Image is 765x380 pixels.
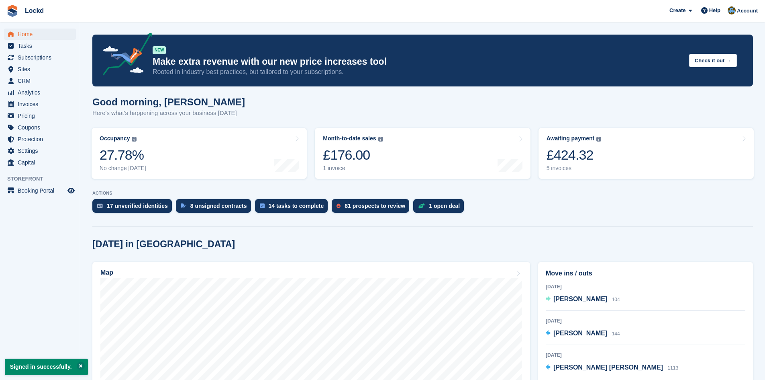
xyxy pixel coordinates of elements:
span: Tasks [18,40,66,51]
div: NEW [153,46,166,54]
span: Home [18,29,66,40]
a: menu [4,87,76,98]
div: [DATE] [546,351,745,359]
h2: Map [100,269,113,276]
a: menu [4,40,76,51]
span: [PERSON_NAME] [553,296,607,302]
a: 14 tasks to complete [255,199,332,217]
img: verify_identity-adf6edd0f0f0b5bbfe63781bf79b02c33cf7c696d77639b501bdc392416b5a36.svg [97,203,103,208]
span: Invoices [18,99,66,110]
img: icon-info-grey-7440780725fd019a000dd9b08b2336e03edf1995a4989e88bcd33f0948082b44.svg [596,137,601,142]
div: [DATE] [546,317,745,325]
a: 1 open deal [413,199,468,217]
a: menu [4,134,76,145]
h1: Good morning, [PERSON_NAME] [92,97,245,107]
a: Preview store [66,186,76,195]
span: Sites [18,64,66,75]
a: [PERSON_NAME] 104 [546,294,620,305]
div: 27.78% [100,147,146,163]
a: menu [4,122,76,133]
span: 104 [612,297,620,302]
a: Awaiting payment £424.32 5 invoices [539,128,754,179]
a: menu [4,185,76,196]
span: Account [737,7,758,15]
img: task-75834270c22a3079a89374b754ae025e5fb1db73e45f91037f5363f120a921f8.svg [260,203,265,208]
span: Booking Portal [18,185,66,196]
a: Occupancy 27.78% No change [DATE] [92,128,307,179]
a: Lockd [22,4,47,17]
a: menu [4,145,76,156]
a: menu [4,64,76,75]
span: Pricing [18,110,66,121]
p: Make extra revenue with our new price increases tool [153,56,683,68]
span: Help [709,6,720,14]
div: 17 unverified identities [107,203,168,209]
div: Awaiting payment [547,135,595,142]
p: ACTIONS [92,191,753,196]
div: Month-to-date sales [323,135,376,142]
div: 8 unsigned contracts [190,203,247,209]
span: 1113 [667,365,678,371]
span: Capital [18,157,66,168]
a: [PERSON_NAME] 144 [546,329,620,339]
img: icon-info-grey-7440780725fd019a000dd9b08b2336e03edf1995a4989e88bcd33f0948082b44.svg [132,137,137,142]
div: 81 prospects to review [345,203,405,209]
div: 1 invoice [323,165,383,172]
div: £424.32 [547,147,602,163]
span: Coupons [18,122,66,133]
img: prospect-51fa495bee0391a8d652442698ab0144808aea92771e9ea1ae160a38d050c398.svg [337,203,341,208]
div: 14 tasks to complete [269,203,324,209]
img: contract_signature_icon-13c848040528278c33f63329250d36e43548de30e8caae1d1a13099fd9432cc5.svg [181,203,186,208]
div: Occupancy [100,135,130,142]
a: Month-to-date sales £176.00 1 invoice [315,128,530,179]
a: 17 unverified identities [92,199,176,217]
span: Analytics [18,87,66,98]
a: menu [4,110,76,121]
a: 8 unsigned contracts [176,199,255,217]
a: 81 prospects to review [332,199,413,217]
div: 5 invoices [547,165,602,172]
div: £176.00 [323,147,383,163]
span: Create [669,6,685,14]
p: Here's what's happening across your business [DATE] [92,109,245,118]
span: [PERSON_NAME] [553,330,607,337]
img: stora-icon-8386f47178a22dfd0bd8f6a31ec36ba5ce8667c1dd55bd0f319d3a0aa187defe.svg [6,5,18,17]
div: [DATE] [546,283,745,290]
a: [PERSON_NAME] [PERSON_NAME] 1113 [546,363,678,373]
a: menu [4,52,76,63]
div: 1 open deal [429,203,460,209]
img: icon-info-grey-7440780725fd019a000dd9b08b2336e03edf1995a4989e88bcd33f0948082b44.svg [378,137,383,142]
img: price-adjustments-announcement-icon-8257ccfd72463d97f412b2fc003d46551f7dbcb40ab6d574587a9cd5c0d94... [96,33,152,78]
h2: [DATE] in [GEOGRAPHIC_DATA] [92,239,235,250]
span: Settings [18,145,66,156]
span: [PERSON_NAME] [PERSON_NAME] [553,364,663,371]
span: 144 [612,331,620,337]
span: CRM [18,75,66,86]
img: deal-1b604bf984904fb50ccaf53a9ad4b4a5d6e5aea283cecdc64d6e3604feb123c2.svg [418,203,425,209]
div: No change [DATE] [100,165,146,172]
span: Storefront [7,175,80,183]
p: Rooted in industry best practices, but tailored to your subscriptions. [153,68,683,76]
span: Subscriptions [18,52,66,63]
h2: Move ins / outs [546,269,745,278]
img: Paul Budding [728,6,736,14]
a: menu [4,157,76,168]
button: Check it out → [689,54,737,67]
a: menu [4,75,76,86]
a: menu [4,29,76,40]
span: Protection [18,134,66,145]
p: Signed in successfully. [5,359,88,375]
a: menu [4,99,76,110]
